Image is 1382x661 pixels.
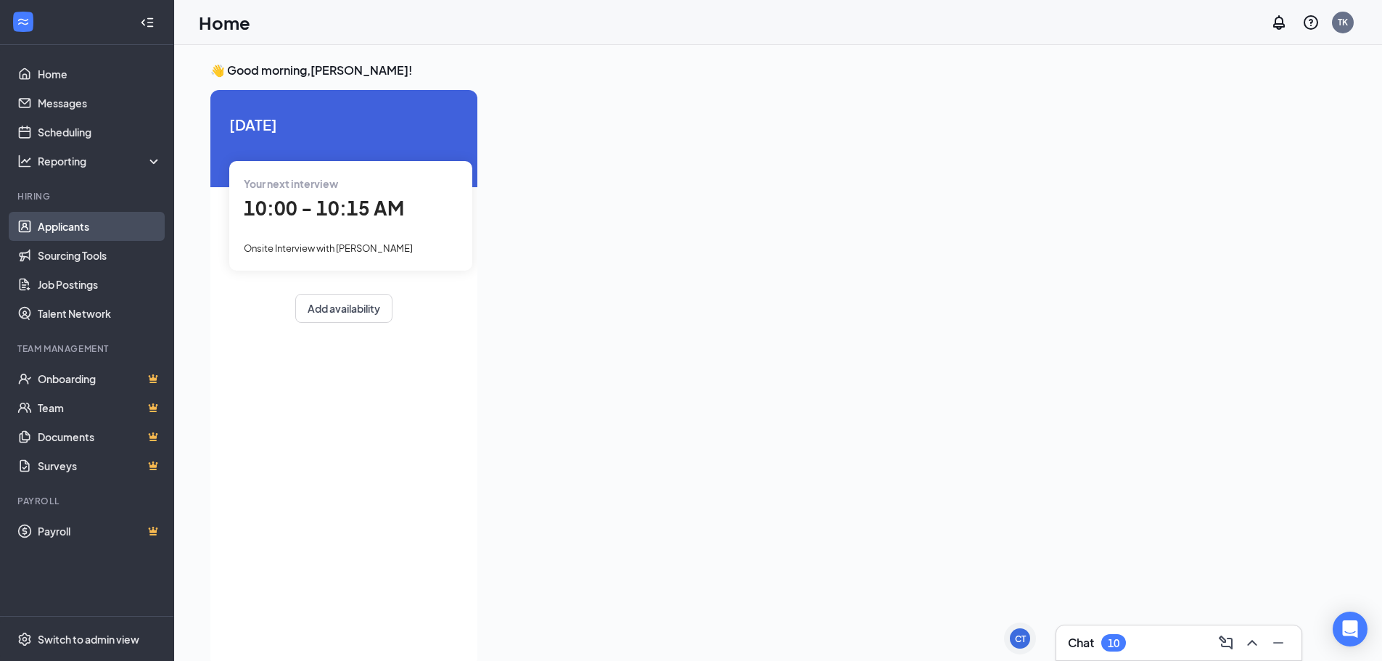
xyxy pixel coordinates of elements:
[17,190,159,202] div: Hiring
[1267,631,1290,654] button: Minimize
[1270,634,1287,652] svg: Minimize
[244,242,413,254] span: Onsite Interview with [PERSON_NAME]
[17,342,159,355] div: Team Management
[38,89,162,118] a: Messages
[1217,634,1235,652] svg: ComposeMessage
[210,62,1301,78] h3: 👋 Good morning, [PERSON_NAME] !
[1108,637,1119,649] div: 10
[16,15,30,29] svg: WorkstreamLogo
[38,632,139,646] div: Switch to admin view
[17,632,32,646] svg: Settings
[17,495,159,507] div: Payroll
[199,10,250,35] h1: Home
[38,270,162,299] a: Job Postings
[38,299,162,328] a: Talent Network
[1338,16,1348,28] div: TK
[38,451,162,480] a: SurveysCrown
[1241,631,1264,654] button: ChevronUp
[38,393,162,422] a: TeamCrown
[295,294,392,323] button: Add availability
[38,241,162,270] a: Sourcing Tools
[1015,633,1026,645] div: CT
[38,154,163,168] div: Reporting
[244,177,338,190] span: Your next interview
[244,196,404,220] span: 10:00 - 10:15 AM
[1214,631,1238,654] button: ComposeMessage
[17,154,32,168] svg: Analysis
[140,15,155,30] svg: Collapse
[1068,635,1094,651] h3: Chat
[1302,14,1320,31] svg: QuestionInfo
[1270,14,1288,31] svg: Notifications
[38,59,162,89] a: Home
[229,113,458,136] span: [DATE]
[38,118,162,147] a: Scheduling
[38,517,162,546] a: PayrollCrown
[1243,634,1261,652] svg: ChevronUp
[38,422,162,451] a: DocumentsCrown
[1333,612,1367,646] div: Open Intercom Messenger
[38,212,162,241] a: Applicants
[38,364,162,393] a: OnboardingCrown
